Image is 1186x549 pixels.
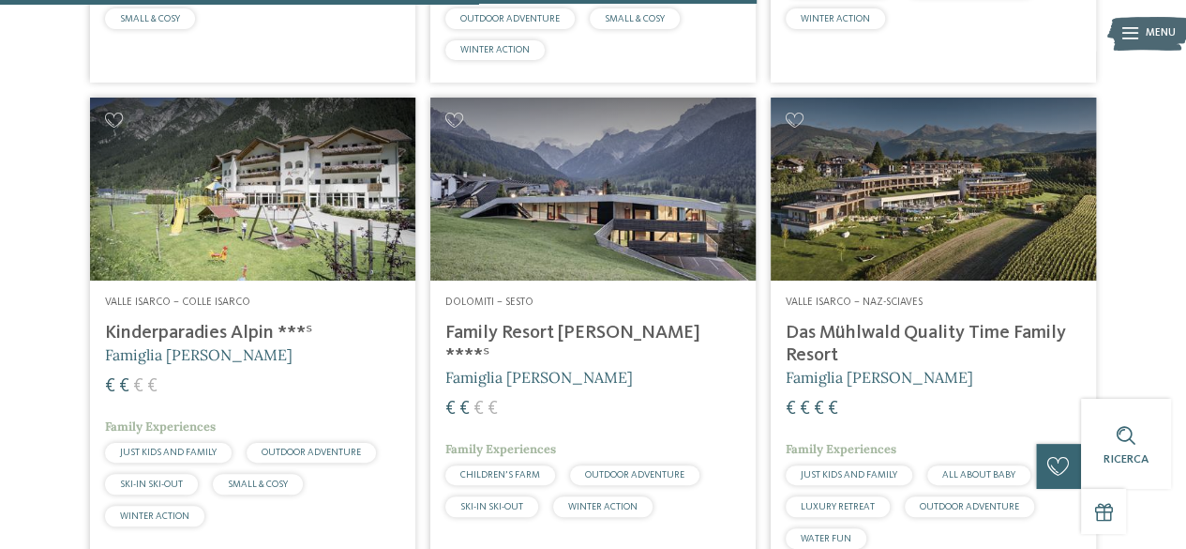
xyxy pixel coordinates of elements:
span: Ricerca [1103,453,1148,465]
span: € [147,377,158,396]
span: € [445,400,456,419]
span: Valle Isarco – Naz-Sciaves [786,297,923,308]
span: OUTDOOR ADVENTURE [920,502,1019,511]
span: € [119,377,129,396]
h4: Kinderparadies Alpin ***ˢ [105,322,400,344]
span: CHILDREN’S FARM [460,470,540,480]
span: SMALL & COSY [120,14,180,23]
span: JUST KIDS AND FAMILY [801,470,897,480]
span: Family Experiences [786,441,896,457]
span: ALL ABOUT BABY [942,470,1015,480]
span: WINTER ACTION [460,45,530,54]
span: WATER FUN [801,534,851,543]
span: SKI-IN SKI-OUT [120,480,183,489]
span: € [459,400,470,419]
span: Famiglia [PERSON_NAME] [105,345,293,364]
span: SMALL & COSY [228,480,288,489]
span: OUTDOOR ADVENTURE [262,448,361,457]
span: OUTDOOR ADVENTURE [585,470,684,480]
span: Famiglia [PERSON_NAME] [786,368,973,387]
h4: Das Mühlwald Quality Time Family Resort [786,322,1081,367]
span: € [473,400,484,419]
span: OUTDOOR ADVENTURE [460,14,560,23]
span: SKI-IN SKI-OUT [460,502,523,511]
h4: Family Resort [PERSON_NAME] ****ˢ [445,322,741,367]
span: WINTER ACTION [801,14,870,23]
img: Kinderparadies Alpin ***ˢ [90,98,415,281]
span: Valle Isarco – Colle Isarco [105,297,250,308]
span: € [828,400,838,419]
img: Cercate un hotel per famiglie? Qui troverete solo i migliori! [771,98,1096,281]
span: € [488,400,498,419]
span: € [105,377,115,396]
span: € [800,400,810,419]
span: SMALL & COSY [605,14,665,23]
span: Famiglia [PERSON_NAME] [445,368,633,387]
span: WINTER ACTION [120,511,189,521]
span: LUXURY RETREAT [801,502,875,511]
span: JUST KIDS AND FAMILY [120,448,217,457]
span: WINTER ACTION [568,502,638,511]
span: Dolomiti – Sesto [445,297,533,308]
span: € [786,400,796,419]
span: € [814,400,824,419]
span: Family Experiences [105,419,216,435]
span: Family Experiences [445,441,556,457]
span: € [133,377,143,396]
img: Family Resort Rainer ****ˢ [430,98,756,281]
